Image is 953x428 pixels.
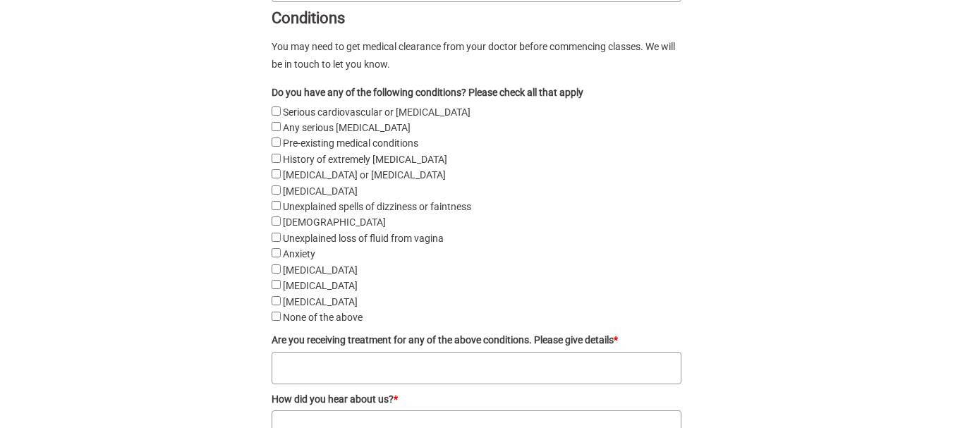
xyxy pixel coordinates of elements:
[283,264,358,276] label: [MEDICAL_DATA]
[283,106,471,118] label: Serious cardiovascular or [MEDICAL_DATA]
[283,280,358,291] label: [MEDICAL_DATA]
[272,85,681,100] legend: Do you have any of the following conditions? Please check all that apply
[283,312,363,323] label: None of the above
[283,248,315,259] label: Anxiety
[283,233,444,244] label: Unexplained loss of fluid from vagina
[272,9,681,27] title: Conditions
[283,137,418,149] label: Pre-existing medical conditions
[283,154,447,165] label: History of extremely [MEDICAL_DATA]
[272,391,681,407] label: How did you hear about us?
[272,332,681,348] label: Are you receiving treatment for any of the above conditions. Please give details
[283,296,358,307] label: [MEDICAL_DATA]
[283,185,358,197] label: [MEDICAL_DATA]
[283,122,411,133] label: Any serious [MEDICAL_DATA]
[283,169,446,181] label: [MEDICAL_DATA] or [MEDICAL_DATA]
[272,38,681,73] p: You may need to get medical clearance from your doctor before commencing classes. We will be in t...
[283,216,386,228] label: [DEMOGRAPHIC_DATA]
[283,201,471,212] label: Unexplained spells of dizziness or faintness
